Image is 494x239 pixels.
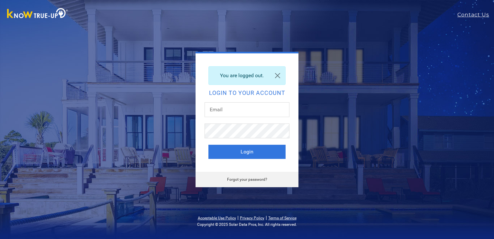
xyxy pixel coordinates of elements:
h2: Login to your account [208,90,286,96]
span: | [237,215,239,221]
a: Contact Us [457,11,494,19]
span: | [266,215,267,221]
a: Terms of Service [268,216,297,220]
a: Forgot your password? [227,177,267,182]
img: Know True-Up [4,7,71,21]
div: You are logged out. [208,66,286,85]
input: Email [205,102,289,117]
a: Privacy Policy [240,216,264,220]
a: Acceptable Use Policy [198,216,236,220]
button: Login [208,145,286,159]
a: Close [270,67,285,85]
